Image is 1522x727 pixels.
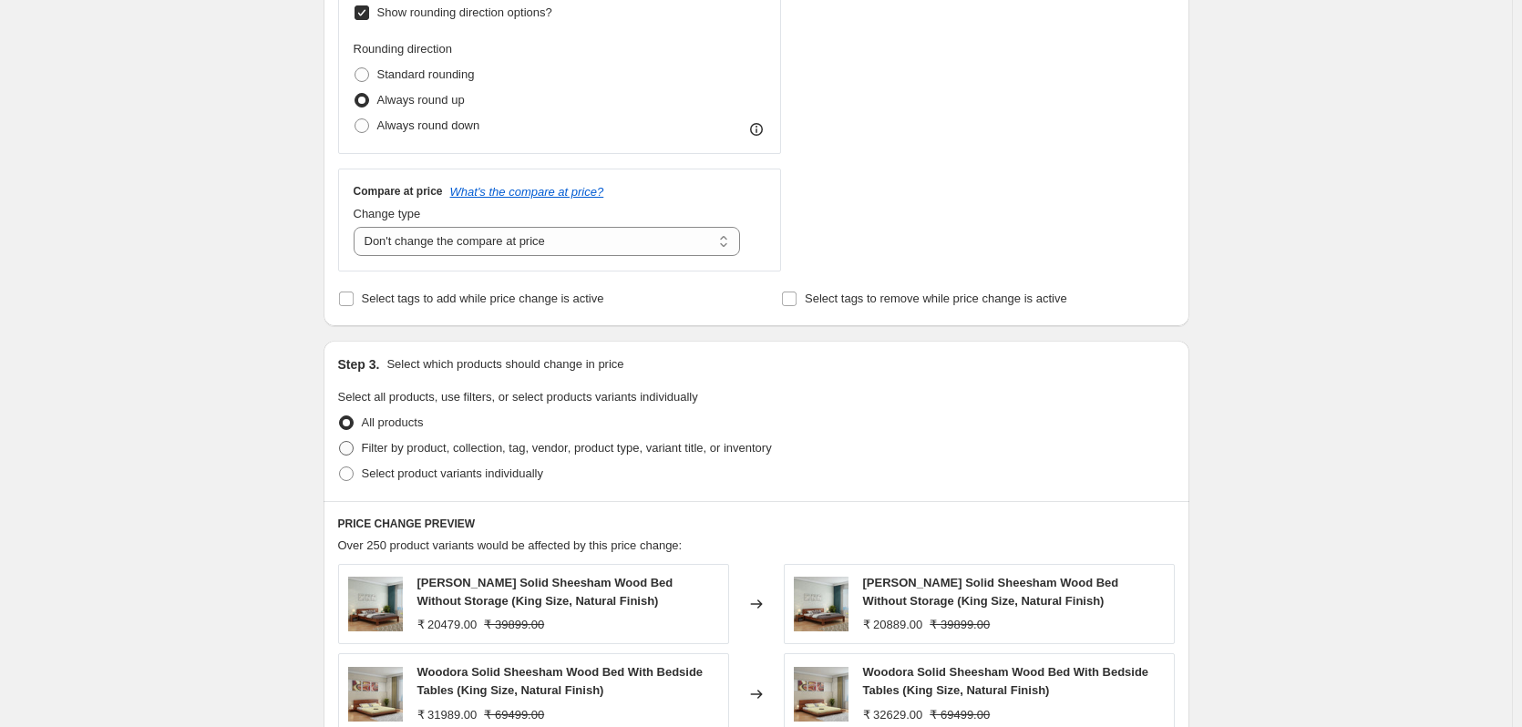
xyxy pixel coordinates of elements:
[338,538,683,552] span: Over 250 product variants would be affected by this price change:
[348,577,403,631] img: Maria_Solid_Sheesham_Wood_Bed_Without_Storage_King_Size_Natural_Finish_80x.jpg
[338,390,698,404] span: Select all products, use filters, or select products variants individually
[354,184,443,199] h3: Compare at price
[362,415,424,429] span: All products
[362,441,772,455] span: Filter by product, collection, tag, vendor, product type, variant title, or inventory
[930,706,990,724] strike: ₹ 69499.00
[417,576,674,608] span: [PERSON_NAME] Solid Sheesham Wood Bed Without Storage (King Size, Natural Finish)
[794,667,848,722] img: Woodora_Solid_Sheesham_Wood_Bed_With_Bedside_Tables_King_Size_Natural_Finish_80x.jpg
[377,5,552,19] span: Show rounding direction options?
[338,517,1175,531] h6: PRICE CHANGE PREVIEW
[863,616,923,634] div: ₹ 20889.00
[930,616,990,634] strike: ₹ 39899.00
[377,67,475,81] span: Standard rounding
[417,665,704,697] span: Woodora Solid Sheesham Wood Bed With Bedside Tables (King Size, Natural Finish)
[863,665,1149,697] span: Woodora Solid Sheesham Wood Bed With Bedside Tables (King Size, Natural Finish)
[484,616,544,634] strike: ₹ 39899.00
[794,577,848,631] img: Maria_Solid_Sheesham_Wood_Bed_Without_Storage_King_Size_Natural_Finish_80x.jpg
[863,576,1119,608] span: [PERSON_NAME] Solid Sheesham Wood Bed Without Storage (King Size, Natural Finish)
[863,706,923,724] div: ₹ 32629.00
[354,42,452,56] span: Rounding direction
[450,185,604,199] button: What's the compare at price?
[805,292,1067,305] span: Select tags to remove while price change is active
[362,292,604,305] span: Select tags to add while price change is active
[377,118,480,132] span: Always round down
[417,706,478,724] div: ₹ 31989.00
[484,706,544,724] strike: ₹ 69499.00
[417,616,478,634] div: ₹ 20479.00
[338,355,380,374] h2: Step 3.
[386,355,623,374] p: Select which products should change in price
[362,466,543,480] span: Select product variants individually
[354,207,421,220] span: Change type
[377,93,465,107] span: Always round up
[348,667,403,722] img: Woodora_Solid_Sheesham_Wood_Bed_With_Bedside_Tables_King_Size_Natural_Finish_80x.jpg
